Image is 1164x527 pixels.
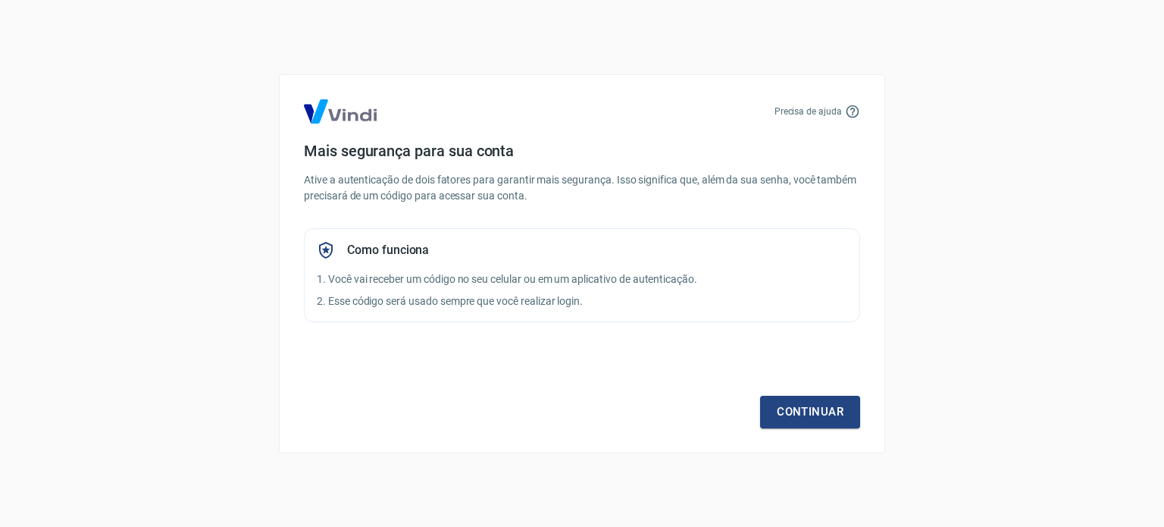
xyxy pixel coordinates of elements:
p: 2. Esse código será usado sempre que você realizar login. [317,293,847,309]
h5: Como funciona [347,243,429,258]
p: Precisa de ajuda [774,105,842,118]
img: Logo Vind [304,99,377,124]
h4: Mais segurança para sua conta [304,142,860,160]
p: 1. Você vai receber um código no seu celular ou em um aplicativo de autenticação. [317,271,847,287]
p: Ative a autenticação de dois fatores para garantir mais segurança. Isso significa que, além da su... [304,172,860,204]
a: Continuar [760,396,860,428]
